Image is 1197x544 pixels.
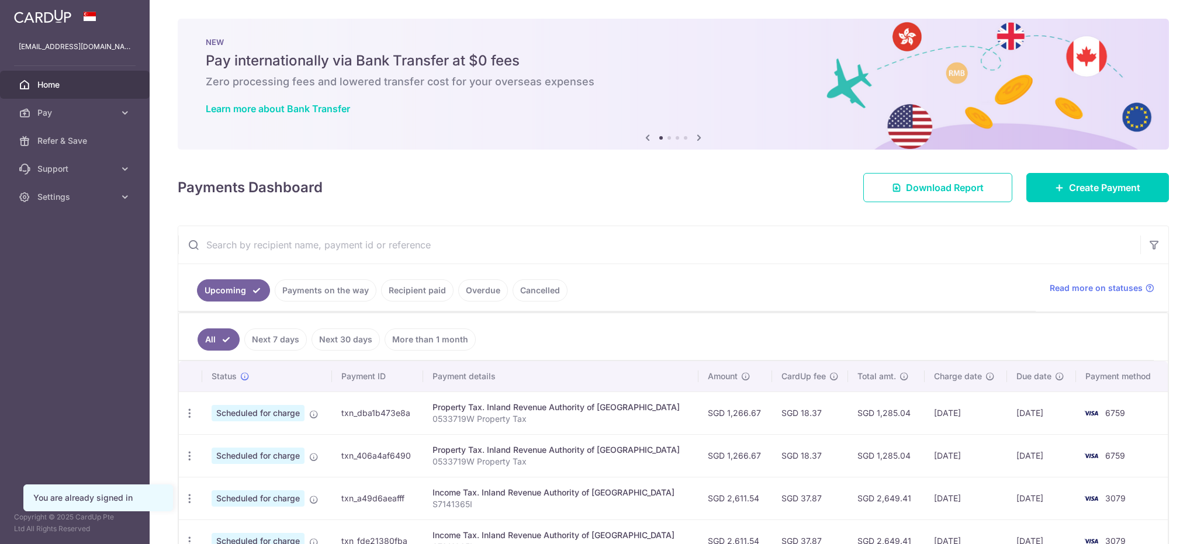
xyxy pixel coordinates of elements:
td: txn_406a4af6490 [332,434,423,477]
img: Bank transfer banner [178,19,1169,150]
td: SGD 1,266.67 [698,434,772,477]
img: Bank Card [1080,449,1103,463]
a: Create Payment [1026,173,1169,202]
span: Total amt. [857,370,896,382]
span: Due date [1016,370,1051,382]
span: Pay [37,107,115,119]
td: [DATE] [1007,477,1076,519]
td: [DATE] [925,391,1007,434]
h5: Pay internationally via Bank Transfer at $0 fees [206,51,1141,70]
td: SGD 1,266.67 [698,391,772,434]
span: Charge date [934,370,982,382]
th: Payment details [423,361,698,391]
div: Income Tax. Inland Revenue Authority of [GEOGRAPHIC_DATA] [433,487,689,498]
td: SGD 18.37 [772,391,848,434]
a: Learn more about Bank Transfer [206,103,350,115]
span: 6759 [1105,451,1125,460]
div: Property Tax. Inland Revenue Authority of [GEOGRAPHIC_DATA] [433,401,689,413]
td: SGD 1,285.04 [848,434,925,477]
span: Scheduled for charge [212,405,305,421]
span: Read more on statuses [1050,282,1143,294]
td: SGD 2,611.54 [698,477,772,519]
a: Payments on the way [275,279,376,302]
span: Home [37,79,115,91]
span: Amount [708,370,738,382]
a: All [198,328,240,351]
input: Search by recipient name, payment id or reference [178,226,1140,264]
img: CardUp [14,9,71,23]
img: Bank Card [1080,406,1103,420]
th: Payment method [1076,361,1168,391]
span: Support [37,163,115,175]
td: [DATE] [925,434,1007,477]
iframe: Opens a widget where you can find more information [1122,509,1185,538]
p: S7141365I [433,498,689,510]
a: Recipient paid [381,279,454,302]
span: 3079 [1105,493,1126,503]
td: SGD 37.87 [772,477,848,519]
span: 6759 [1105,408,1125,418]
img: Bank Card [1080,491,1103,505]
span: Scheduled for charge [212,490,305,507]
th: Payment ID [332,361,423,391]
span: Download Report [906,181,984,195]
a: Read more on statuses [1050,282,1154,294]
div: Property Tax. Inland Revenue Authority of [GEOGRAPHIC_DATA] [433,444,689,456]
td: SGD 1,285.04 [848,391,925,434]
a: Upcoming [197,279,270,302]
span: Scheduled for charge [212,448,305,464]
p: NEW [206,37,1141,47]
td: [DATE] [1007,391,1076,434]
a: Overdue [458,279,508,302]
div: Income Tax. Inland Revenue Authority of [GEOGRAPHIC_DATA] [433,529,689,541]
p: 0533719W Property Tax [433,413,689,425]
span: Settings [37,191,115,203]
a: Next 7 days [244,328,307,351]
div: You are already signed in [33,492,163,504]
h4: Payments Dashboard [178,177,323,198]
h6: Zero processing fees and lowered transfer cost for your overseas expenses [206,75,1141,89]
span: Create Payment [1069,181,1140,195]
td: txn_a49d6aeafff [332,477,423,519]
td: [DATE] [925,477,1007,519]
a: Next 30 days [312,328,380,351]
a: More than 1 month [385,328,476,351]
p: [EMAIL_ADDRESS][DOMAIN_NAME] [19,41,131,53]
p: 0533719W Property Tax [433,456,689,467]
td: SGD 18.37 [772,434,848,477]
span: Status [212,370,237,382]
a: Cancelled [513,279,568,302]
td: [DATE] [1007,434,1076,477]
a: Download Report [863,173,1012,202]
td: txn_dba1b473e8a [332,391,423,434]
span: CardUp fee [781,370,826,382]
td: SGD 2,649.41 [848,477,925,519]
span: Refer & Save [37,135,115,147]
